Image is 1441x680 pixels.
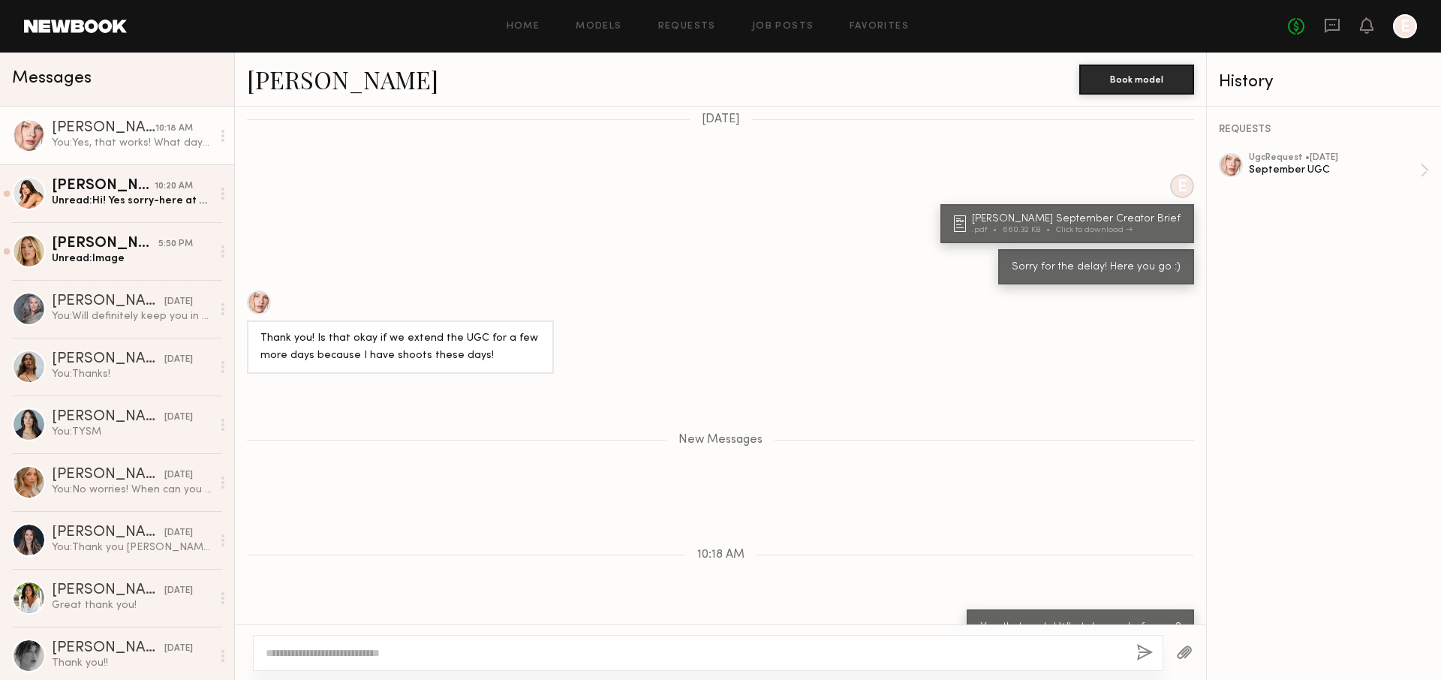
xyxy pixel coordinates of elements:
[52,352,164,367] div: [PERSON_NAME]
[52,136,212,150] div: You: Yes, that works! What day works for you?
[1393,14,1417,38] a: E
[1249,163,1420,177] div: September UGC
[12,70,92,87] span: Messages
[1079,65,1194,95] button: Book model
[1012,259,1181,276] div: Sorry for the delay! Here you go :)
[1219,125,1429,135] div: REQUESTS
[155,122,193,136] div: 10:18 AM
[576,22,621,32] a: Models
[52,367,212,381] div: You: Thanks!
[52,179,155,194] div: [PERSON_NAME]
[52,656,212,670] div: Thank you!!
[52,410,164,425] div: [PERSON_NAME]
[247,63,438,95] a: [PERSON_NAME]
[164,584,193,598] div: [DATE]
[52,236,158,251] div: [PERSON_NAME]
[52,251,212,266] div: Unread: Image
[1249,153,1420,163] div: ugc Request • [DATE]
[155,179,193,194] div: 10:20 AM
[507,22,540,32] a: Home
[52,483,212,497] div: You: No worries! When can you deliver the content? I'll make note on my end
[1003,226,1056,234] div: 660.32 KB
[52,468,164,483] div: [PERSON_NAME]
[980,619,1181,636] div: Yes, that works! What day works for you?
[158,237,193,251] div: 5:50 PM
[164,295,193,309] div: [DATE]
[1056,226,1133,234] div: Click to download
[164,526,193,540] div: [DATE]
[164,353,193,367] div: [DATE]
[702,113,740,126] span: [DATE]
[52,294,164,309] div: [PERSON_NAME]
[972,214,1185,224] div: [PERSON_NAME] September Creator Brief
[52,598,212,612] div: Great thank you!
[52,641,164,656] div: [PERSON_NAME]
[658,22,716,32] a: Requests
[52,425,212,439] div: You: TYSM
[752,22,814,32] a: Job Posts
[52,121,155,136] div: [PERSON_NAME]
[1079,72,1194,85] a: Book model
[52,525,164,540] div: [PERSON_NAME]
[52,583,164,598] div: [PERSON_NAME]
[1219,74,1429,91] div: History
[954,214,1185,234] a: [PERSON_NAME] September Creator Brief.pdf660.32 KBClick to download
[52,194,212,208] div: Unread: Hi! Yes sorry-here at 2 links with my footage.. I couldn’t tell what I uploaded and what ...
[678,434,763,447] span: New Messages
[164,468,193,483] div: [DATE]
[972,226,1003,234] div: .pdf
[164,411,193,425] div: [DATE]
[697,549,745,561] span: 10:18 AM
[850,22,909,32] a: Favorites
[260,330,540,365] div: Thank you! Is that okay if we extend the UGC for a few more days because I have shoots these days!
[52,309,212,323] div: You: Will definitely keep you in mind :)
[164,642,193,656] div: [DATE]
[1249,153,1429,188] a: ugcRequest •[DATE]September UGC
[52,540,212,555] div: You: Thank you [PERSON_NAME]!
